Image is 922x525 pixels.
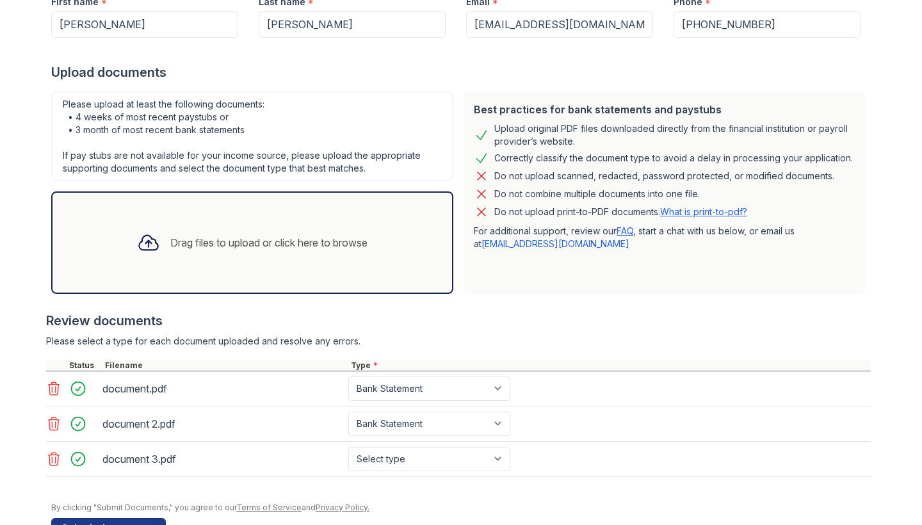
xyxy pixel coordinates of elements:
[494,122,855,148] div: Upload original PDF files downloaded directly from the financial institution or payroll provider’...
[348,360,871,371] div: Type
[46,312,871,330] div: Review documents
[494,206,747,218] p: Do not upload print-to-PDF documents.
[236,503,302,512] a: Terms of Service
[51,503,871,513] div: By clicking "Submit Documents," you agree to our and
[51,63,871,81] div: Upload documents
[481,238,629,249] a: [EMAIL_ADDRESS][DOMAIN_NAME]
[67,360,102,371] div: Status
[617,225,633,236] a: FAQ
[102,414,343,434] div: document 2.pdf
[474,225,855,250] p: For additional support, review our , start a chat with us below, or email us at
[494,150,853,166] div: Correctly classify the document type to avoid a delay in processing your application.
[660,206,747,217] a: What is print-to-pdf?
[170,235,368,250] div: Drag files to upload or click here to browse
[102,360,348,371] div: Filename
[102,378,343,399] div: document.pdf
[474,102,855,117] div: Best practices for bank statements and paystubs
[51,92,453,181] div: Please upload at least the following documents: • 4 weeks of most recent paystubs or • 3 month of...
[102,449,343,469] div: document 3.pdf
[46,335,871,348] div: Please select a type for each document uploaded and resolve any errors.
[494,186,700,202] div: Do not combine multiple documents into one file.
[316,503,369,512] a: Privacy Policy.
[494,168,834,184] div: Do not upload scanned, redacted, password protected, or modified documents.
